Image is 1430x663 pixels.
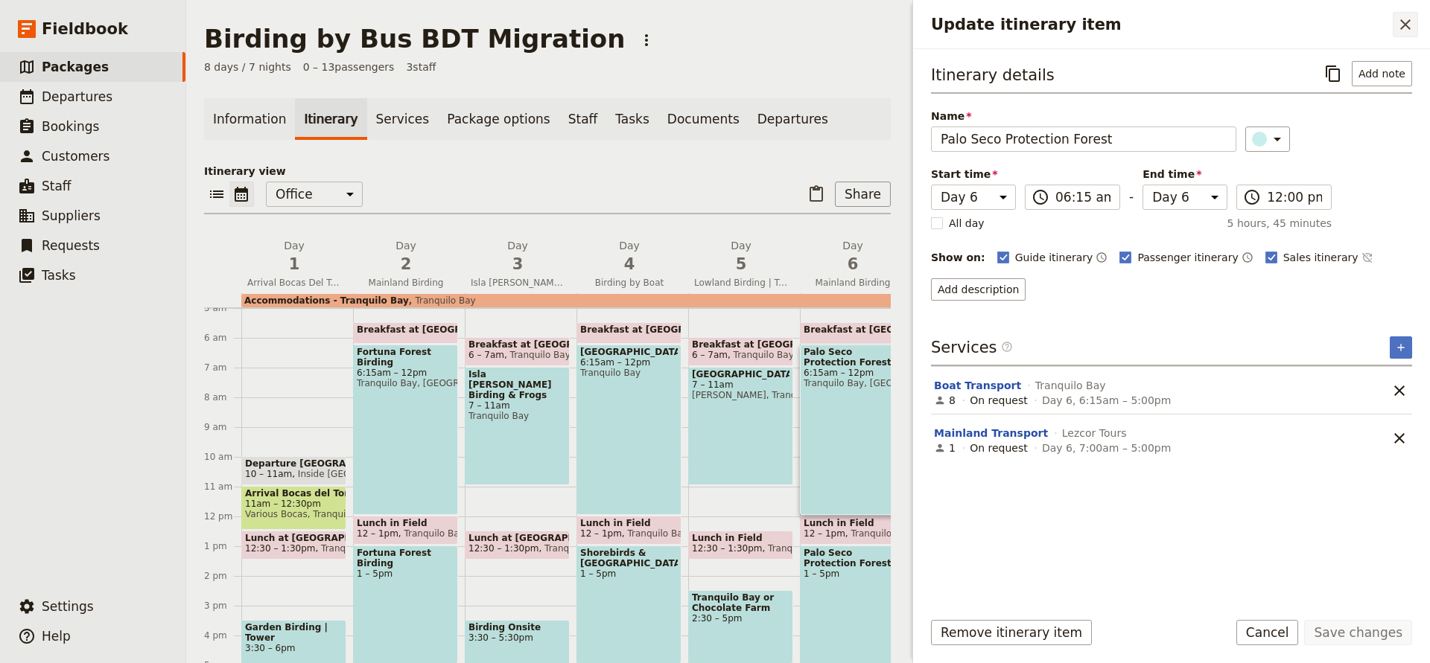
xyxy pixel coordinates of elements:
[406,60,436,74] span: 3 staff
[582,238,676,275] h2: Day
[357,548,454,568] span: Fortuna Forest Birding
[42,18,128,40] span: Fieldbook
[931,64,1055,86] h3: Itinerary details
[1035,378,1106,393] span: Tranquilo Bay
[204,570,241,582] div: 2 pm
[1387,426,1412,451] button: Remove service
[576,516,681,545] div: Lunch in Field12 – 1pmTranquilo Bay
[804,368,901,378] span: 6:15am – 12pm
[204,510,241,522] div: 12 pm
[367,98,439,140] a: Services
[465,277,571,289] span: Isla [PERSON_NAME] | Birding Onsite
[800,345,905,515] div: Palo Seco Protection Forest6:15am – 12pmTranquilo Bay, [GEOGRAPHIC_DATA] Tours
[762,543,828,554] span: Tranquilo Bay
[804,378,901,388] span: Tranquilo Bay, [GEOGRAPHIC_DATA] Tours
[580,518,678,528] span: Lunch in Field
[438,98,559,140] a: Package options
[692,350,728,360] span: 6 – 7am
[1129,188,1134,210] span: -
[468,622,566,632] span: Birding Onsite
[204,98,295,140] a: Information
[204,24,625,54] h1: Birding by Bus BDT Migration
[688,337,793,366] div: Breakfast at [GEOGRAPHIC_DATA]6 – 7amTranquilo Bay
[241,456,346,485] div: Departure [GEOGRAPHIC_DATA]10 – 11amInside [GEOGRAPHIC_DATA], Tranquilo Bay
[1236,620,1299,645] button: Cancel
[245,499,343,509] span: 11am – 12:30pm
[934,441,956,455] div: 1
[465,337,570,366] div: Breakfast at [GEOGRAPHIC_DATA]6 – 7amTranquilo Bay
[357,347,454,368] span: Fortuna Forest Birding
[204,421,241,433] div: 9 am
[692,613,789,624] span: 2:30 – 5pm
[244,295,409,306] span: Accommodations - Tranquilo Bay
[694,253,788,275] span: 5
[468,400,566,411] span: 7 – 11am
[42,179,71,193] span: Staff
[1304,620,1412,645] button: Save changes
[582,253,676,275] span: 4
[606,98,658,140] a: Tasks
[42,89,112,104] span: Departures
[245,533,343,543] span: Lunch at [GEOGRAPHIC_DATA]
[353,238,465,293] button: Day2Mainland Birding
[204,164,891,179] p: Itinerary view
[835,182,891,207] button: Share
[580,528,622,539] span: 12 – 1pm
[247,238,341,275] h2: Day
[931,278,1026,301] button: Add description
[1137,250,1238,265] span: Passenger itinerary
[468,411,566,421] span: Tranquilo Bay
[204,481,241,493] div: 11 am
[468,350,504,360] span: 6 – 7am
[845,528,912,539] span: Tranquilo Bay
[1001,341,1013,359] span: ​
[468,369,566,400] span: Isla [PERSON_NAME] Birding & Frogs
[692,339,789,350] span: Breakfast at [GEOGRAPHIC_DATA]
[357,518,454,528] span: Lunch in Field
[1143,185,1227,210] select: End time
[1042,394,1171,406] span: Day 6, 6:15am – 5:00pm
[229,182,254,207] button: Calendar view
[42,119,99,134] span: Bookings
[315,543,381,554] span: Tranquilo Bay
[204,630,241,641] div: 4 pm
[471,253,565,275] span: 3
[204,182,229,207] button: List view
[1390,336,1412,359] button: Add service inclusion
[804,528,845,539] span: 12 – 1pm
[970,393,1028,408] div: On request
[576,345,681,515] div: [GEOGRAPHIC_DATA]6:15am – 12pmTranquilo Bay
[42,599,94,614] span: Settings
[468,543,538,554] span: 12:30 – 1:30pm
[357,324,533,335] span: Breakfast at [GEOGRAPHIC_DATA]
[398,528,465,539] span: Tranquilo Bay
[800,516,905,545] div: Lunch in Field12 – 1pmTranquilo Bay
[42,208,101,223] span: Suppliers
[931,185,1016,210] select: Start time
[688,531,793,560] div: Lunch in Field12:30 – 1:30pmTranquilo Bay
[357,368,454,378] span: 6:15am – 12pm
[580,357,678,368] span: 6:15am – 12pm
[538,543,605,554] span: Tranquilo Bay
[692,390,789,400] span: [PERSON_NAME], Tranquilo Bay
[1387,378,1412,403] span: Remove service
[1352,61,1412,86] button: Add note
[245,543,315,554] span: 12:30 – 1:30pm
[1096,249,1108,266] button: Time shown on guide itinerary
[576,322,681,344] div: Breakfast at [GEOGRAPHIC_DATA]
[806,253,900,275] span: 6
[931,126,1236,152] input: Name
[504,350,571,360] span: Tranquilo Bay
[800,322,905,344] div: Breakfast at [GEOGRAPHIC_DATA]
[204,60,291,74] span: 8 days / 7 nights
[353,516,458,545] div: Lunch in Field12 – 1pmTranquilo Bay
[465,531,570,560] div: Lunch at [GEOGRAPHIC_DATA]12:30 – 1:30pmTranquilo Bay
[245,488,343,499] span: Arrival Bocas del Toro | Tranquilo Bay Orientation
[1243,188,1261,206] span: ​
[409,295,476,306] span: Tranquilo Bay
[804,182,829,207] button: Paste itinerary item
[204,391,241,403] div: 8 am
[241,277,347,289] span: Arrival Bocas Del Toro & Tranquilo Bay
[292,469,487,479] span: Inside [GEOGRAPHIC_DATA], Tranquilo Bay
[353,345,458,515] div: Fortuna Forest Birding6:15am – 12pmTranquilo Bay, [GEOGRAPHIC_DATA] Tours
